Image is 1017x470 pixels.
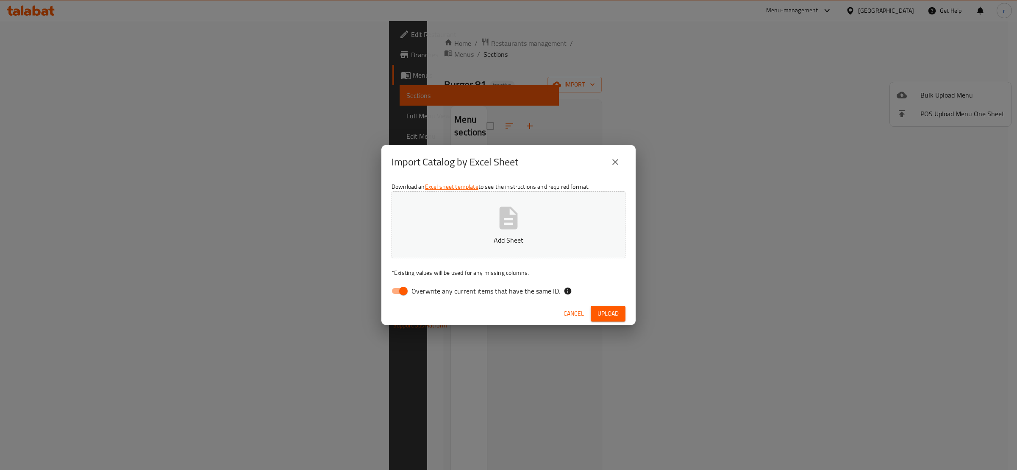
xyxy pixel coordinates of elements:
span: Upload [597,308,619,319]
span: Cancel [564,308,584,319]
button: Upload [591,306,625,322]
button: Add Sheet [392,191,625,258]
span: Overwrite any current items that have the same ID. [411,286,560,296]
button: close [605,152,625,172]
h2: Import Catalog by Excel Sheet [392,155,518,169]
svg: If the overwrite option isn't selected, then the items that match an existing ID will be ignored ... [564,287,572,295]
p: Add Sheet [405,235,612,245]
button: Cancel [560,306,587,322]
div: Download an to see the instructions and required format. [381,179,636,302]
p: Existing values will be used for any missing columns. [392,269,625,277]
a: Excel sheet template [425,181,478,192]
